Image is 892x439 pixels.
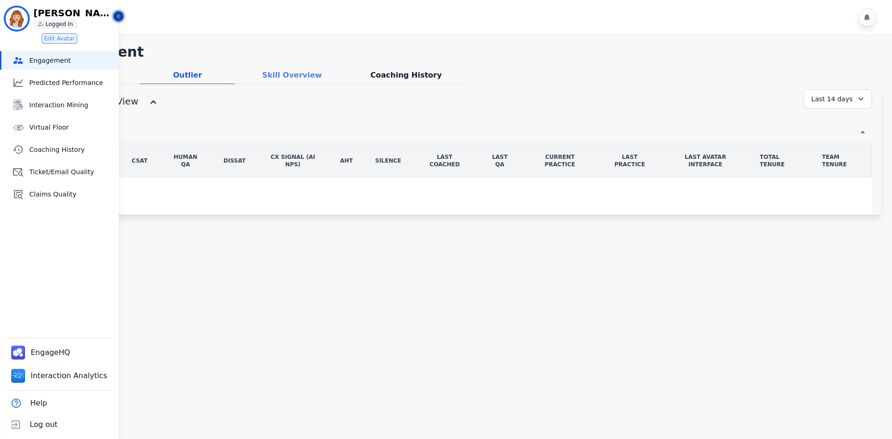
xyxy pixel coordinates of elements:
[29,145,115,154] span: Coaching History
[1,51,119,70] a: Engagement
[803,89,872,109] div: Last 14 days
[140,70,235,84] div: Outlier
[7,365,113,387] a: Interaction Analytics
[31,347,72,358] span: EngageHQ
[6,393,49,414] button: Help
[822,153,860,168] div: TEAM TENURE
[29,56,115,65] span: Engagement
[54,95,138,108] h1: Team Outlier View
[608,153,651,168] div: LAST PRACTICE
[46,20,73,28] p: Logged In
[6,414,59,435] button: Log out
[1,163,119,181] a: Ticket/Email Quality
[1,118,119,137] a: Virtual Floor
[235,70,349,84] div: Skill Overview
[30,398,47,409] span: Help
[33,8,112,18] p: [PERSON_NAME]
[6,7,28,30] img: Bordered avatar
[29,167,115,177] span: Ticket/Email Quality
[45,44,881,60] h1: Engagement
[1,185,119,203] a: Claims Quality
[1,73,119,92] a: Predicted Performance
[29,100,115,110] span: Interaction Mining
[674,153,738,168] div: LAST AVATAR INTERFACE
[29,190,115,199] span: Claims Quality
[131,157,147,164] div: CSAT
[760,153,800,168] div: TOTAL TENURE
[1,140,119,159] a: Coaching History
[349,70,463,84] div: Coaching History
[31,370,109,381] span: Interaction Analytics
[29,78,115,87] span: Predicted Performance
[42,33,77,44] button: Edit Avatar
[268,153,318,168] div: CX Signal (AI NPS)
[1,96,119,114] a: Interaction Mining
[30,419,58,430] span: Log out
[340,157,353,164] div: AHT
[170,153,201,168] div: Human QA
[375,157,401,164] div: Silence
[223,157,246,164] div: DisSat
[488,153,512,168] div: LAST QA
[423,153,466,168] div: LAST COACHED
[38,21,44,27] img: person
[534,153,586,168] div: CURRENT PRACTICE
[29,123,115,132] span: Virtual Floor
[7,342,76,363] a: EngageHQ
